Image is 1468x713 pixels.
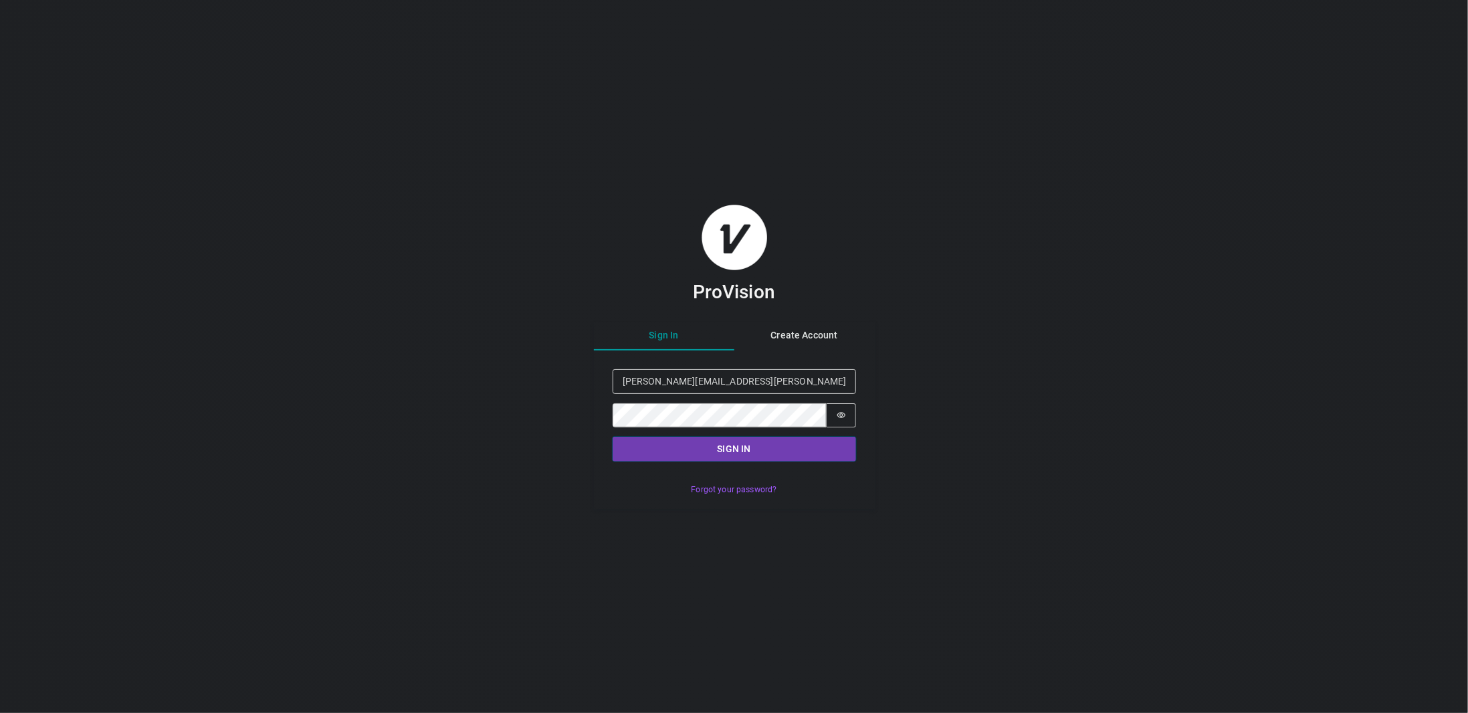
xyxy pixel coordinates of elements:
button: Forgot your password? [684,480,784,500]
input: Email [613,369,856,394]
button: Sign In [594,321,734,350]
button: Sign in [613,437,856,462]
button: Show password [827,403,856,427]
button: Create Account [734,321,875,350]
h3: ProVision [693,280,775,304]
